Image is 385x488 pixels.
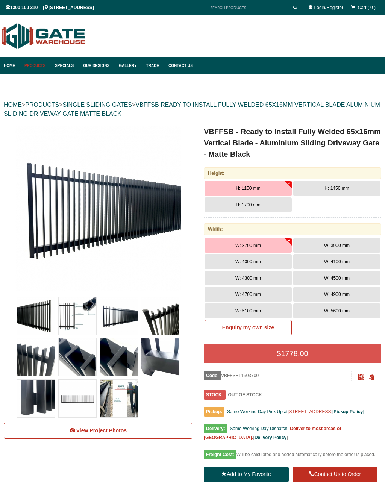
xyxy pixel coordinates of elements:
[293,181,380,196] button: H: 1450 mm
[141,338,179,376] img: VBFFSB - Ready to Install Fully Welded 65x16mm Vertical Blade - Aluminium Sliding Driveway Gate -...
[222,324,274,330] b: Enquiry my own size
[141,297,179,335] img: VBFFSB - Ready to Install Fully Welded 65x16mm Vertical Blade - Aluminium Sliding Driveway Gate -...
[4,102,22,108] a: HOME
[100,380,138,417] img: VBFFSB - Ready to Install Fully Welded 65x16mm Vertical Blade - Aluminium Sliding Driveway Gate -...
[205,181,292,196] button: H: 1150 mm
[205,238,292,253] button: W: 3700 mm
[17,297,55,335] img: VBFFSB - Ready to Install Fully Welded 65x16mm Vertical Blade - Aluminium Sliding Driveway Gate -...
[204,126,381,160] h1: VBFFSB - Ready to Install Fully Welded 65x16mm Vertical Blade - Aluminium Sliding Driveway Gate -...
[115,57,142,74] a: Gallery
[293,303,380,318] button: W: 5600 mm
[205,303,292,318] button: W: 5100 mm
[235,276,261,281] span: W: 4300 mm
[204,390,226,400] span: STOCK:
[25,102,59,108] a: PRODUCTS
[235,308,261,314] span: W: 5100 mm
[204,424,381,446] div: [ ]
[204,424,227,433] span: Delivery:
[100,338,138,376] img: VBFFSB - Ready to Install Fully Welded 65x16mm Vertical Blade - Aluminium Sliding Driveway Gate -...
[293,254,380,269] button: W: 4100 mm
[324,308,350,314] span: W: 5600 mm
[204,450,236,459] span: Freight Cost:
[204,407,224,417] span: Pickup:
[293,467,377,482] a: Contact Us to Order
[4,423,192,439] a: View Project Photos
[358,5,376,10] span: Cart ( 0 )
[324,276,350,281] span: W: 4500 mm
[142,57,165,74] a: Trade
[4,102,380,117] a: VBFFSB READY TO INSTALL FULLY WELDED 65X16MM VERTICAL BLADE ALUMINIUM SLIDING DRIVEWAY GATE MATTE...
[369,374,374,380] span: Click to copy the URL
[5,126,192,291] a: VBFFSB - Ready to Install Fully Welded 65x16mm Vertical Blade - Aluminium Sliding Driveway Gate -...
[288,409,332,414] a: [STREET_ADDRESS]
[204,344,381,363] div: $
[324,292,350,297] span: W: 4900 mm
[207,3,291,12] input: SEARCH PRODUCTS
[204,450,381,463] div: Will be calculated and added automatically before the order is placed.
[205,197,292,212] button: H: 1700 mm
[76,427,127,433] span: View Project Photos
[324,259,350,264] span: W: 4100 mm
[314,5,343,10] a: Login/Register
[204,167,381,179] div: Height:
[230,426,289,431] span: Same Working Day Dispatch.
[59,338,96,376] img: VBFFSB - Ready to Install Fully Welded 65x16mm Vertical Blade - Aluminium Sliding Driveway Gate -...
[235,292,261,297] span: W: 4700 mm
[281,349,308,358] span: 1778.00
[4,93,381,126] div: > > >
[79,57,115,74] a: Our Designs
[100,297,138,335] img: VBFFSB - Ready to Install Fully Welded 65x16mm Vertical Blade - Aluminium Sliding Driveway Gate -...
[293,238,380,253] button: W: 3900 mm
[204,223,381,235] div: Width:
[59,380,96,417] img: VBFFSB - Ready to Install Fully Welded 65x16mm Vertical Blade - Aluminium Sliding Driveway Gate -...
[358,375,364,380] a: Click to enlarge and scan to share.
[51,57,79,74] a: Specials
[17,380,55,417] img: VBFFSB - Ready to Install Fully Welded 65x16mm Vertical Blade - Aluminium Sliding Driveway Gate -...
[293,271,380,286] button: W: 4500 mm
[17,338,55,376] img: VBFFSB - Ready to Install Fully Welded 65x16mm Vertical Blade - Aluminium Sliding Driveway Gate -...
[324,243,350,248] span: W: 3900 mm
[293,287,380,302] button: W: 4900 mm
[205,254,292,269] button: W: 4000 mm
[228,392,262,397] b: OUT OF STOCK
[227,409,364,414] span: Same Working Day Pick Up at [ ]
[62,102,132,108] a: SINGLE SLIDING GATES
[4,57,21,74] a: Home
[59,297,96,335] img: VBFFSB - Ready to Install Fully Welded 65x16mm Vertical Blade - Aluminium Sliding Driveway Gate -...
[333,409,363,414] a: Pickup Policy
[15,126,181,291] img: VBFFSB - Ready to Install Fully Welded 65x16mm Vertical Blade - Aluminium Sliding Driveway Gate -...
[204,467,289,482] a: Add to My Favorite
[235,243,261,248] span: W: 3700 mm
[205,287,292,302] button: W: 4700 mm
[205,271,292,286] button: W: 4300 mm
[236,186,260,191] span: H: 1150 mm
[21,57,51,74] a: Products
[324,186,349,191] span: H: 1450 mm
[204,371,221,380] span: Code:
[165,57,193,74] a: Contact Us
[236,202,260,208] span: H: 1700 mm
[235,259,261,264] span: W: 4000 mm
[204,371,352,380] div: VBFFSB11503700
[255,435,286,440] a: Delivery Policy
[205,320,292,336] a: Enquiry my own size
[6,5,94,10] span: 1300 100 310 | [STREET_ADDRESS]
